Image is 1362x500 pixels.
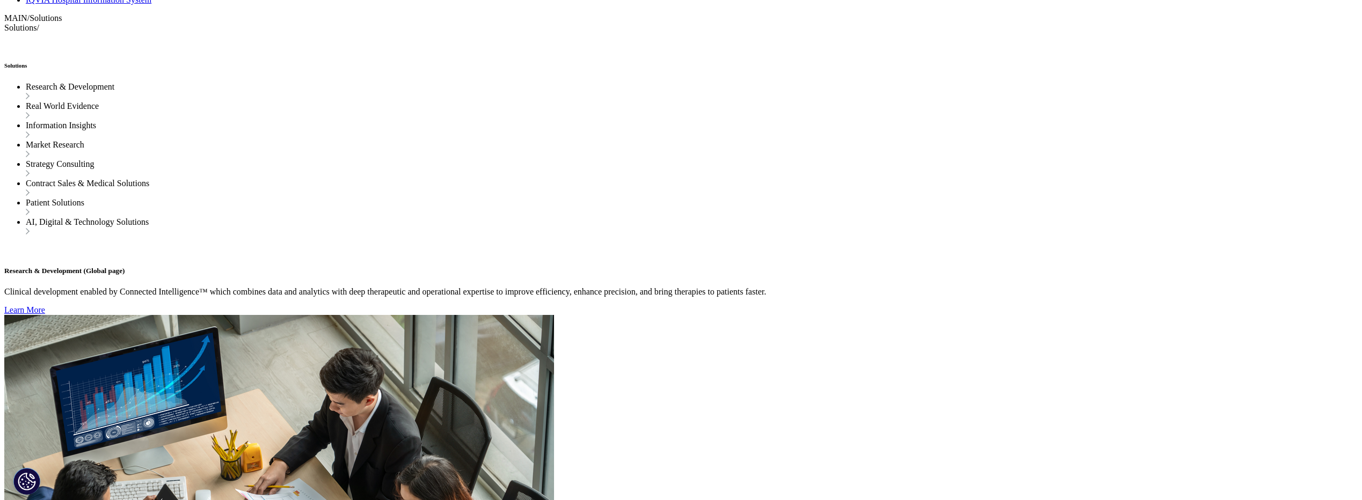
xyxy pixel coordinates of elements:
[4,287,1358,297] p: Clinical development enabled by Connected Intelligence™ which combines data and analytics with de...
[4,13,27,23] span: MAIN
[4,305,45,314] a: Learn More
[4,13,1358,23] div: /
[13,468,40,495] button: Cookies Settings
[4,23,37,32] span: Solutions
[26,217,1358,237] li: AI, Digital & Technology Solutions
[30,13,62,23] span: Solutions
[26,179,1358,198] li: Contract Sales & Medical Solutions
[26,198,1358,217] li: Patient Solutions
[4,62,1358,69] h6: Solutions
[26,140,1358,159] li: Market Research
[26,101,1358,121] li: Real World Evidence
[4,267,1358,275] h5: Research & Development (Global page)
[26,159,1358,179] li: Strategy Consulting
[26,121,1358,140] li: Information Insights
[26,82,1358,101] li: Research & Development
[4,23,1358,49] div: /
